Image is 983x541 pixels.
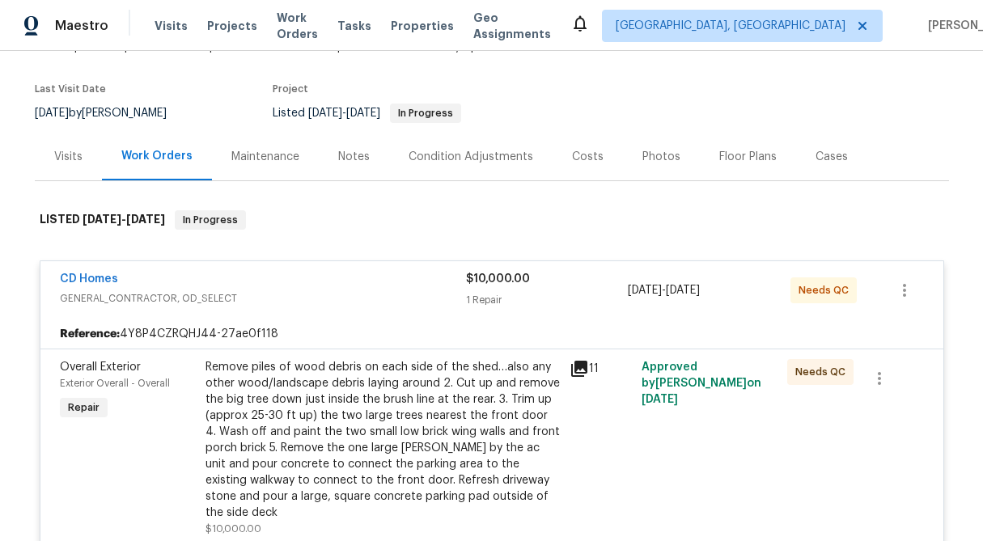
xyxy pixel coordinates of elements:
[155,18,188,34] span: Visits
[346,108,380,119] span: [DATE]
[628,282,700,298] span: -
[60,290,466,306] span: GENERAL_CONTRACTOR, OD_SELECT
[308,108,342,119] span: [DATE]
[572,149,604,165] div: Costs
[205,359,560,521] div: Remove piles of wood debris on each side of the shed…also any other wood/landscape debris laying ...
[466,292,629,308] div: 1 Repair
[35,84,106,94] span: Last Visit Date
[642,149,680,165] div: Photos
[54,149,83,165] div: Visits
[642,394,678,405] span: [DATE]
[795,364,852,380] span: Needs QC
[207,18,257,34] span: Projects
[391,18,454,34] span: Properties
[273,108,461,119] span: Listed
[337,20,371,32] span: Tasks
[35,104,186,123] div: by [PERSON_NAME]
[40,210,165,230] h6: LISTED
[126,213,165,225] span: [DATE]
[176,212,244,228] span: In Progress
[60,361,141,373] span: Overall Exterior
[308,108,380,119] span: -
[570,359,633,378] div: 11
[666,285,700,296] span: [DATE]
[83,213,165,225] span: -
[60,273,118,285] a: CD Homes
[628,285,662,296] span: [DATE]
[35,108,69,119] span: [DATE]
[473,10,551,42] span: Geo Assignments
[409,149,533,165] div: Condition Adjustments
[121,148,193,164] div: Work Orders
[83,213,121,225] span: [DATE]
[277,10,318,42] span: Work Orders
[60,326,120,342] b: Reference:
[205,524,261,534] span: $10,000.00
[799,282,855,298] span: Needs QC
[616,18,845,34] span: [GEOGRAPHIC_DATA], [GEOGRAPHIC_DATA]
[466,273,530,285] span: $10,000.00
[392,108,460,118] span: In Progress
[60,378,170,388] span: Exterior Overall - Overall
[40,319,943,349] div: 4Y8P4CZRQHJ44-27ae0f118
[816,149,848,165] div: Cases
[55,18,108,34] span: Maestro
[338,149,370,165] div: Notes
[642,361,761,405] span: Approved by [PERSON_NAME] on
[231,149,299,165] div: Maintenance
[273,84,308,94] span: Project
[35,194,949,246] div: LISTED [DATE]-[DATE]In Progress
[61,399,106,416] span: Repair
[719,149,777,165] div: Floor Plans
